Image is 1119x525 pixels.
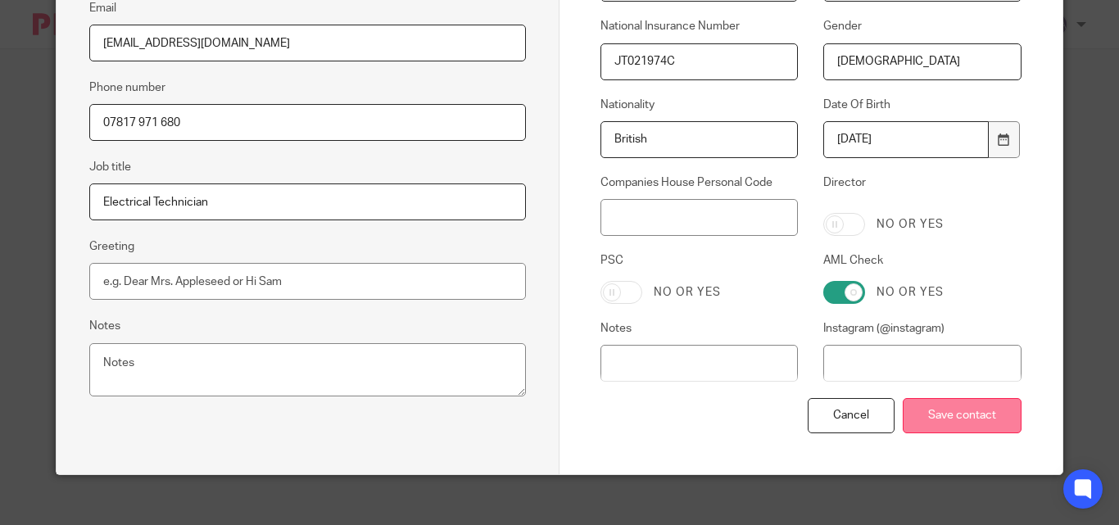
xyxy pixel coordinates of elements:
[808,398,895,433] div: Cancel
[877,216,944,233] label: No or yes
[823,18,1021,34] label: Gender
[89,79,165,96] label: Phone number
[600,174,798,191] label: Companies House Personal Code
[654,284,721,301] label: No or yes
[600,320,798,337] label: Notes
[903,398,1022,433] input: Save contact
[823,320,1021,337] label: Instagram (@instagram)
[600,18,798,34] label: National Insurance Number
[823,174,1021,201] label: Director
[877,284,944,301] label: No or yes
[89,318,120,334] label: Notes
[89,159,131,175] label: Job title
[89,238,134,255] label: Greeting
[823,121,988,158] input: YYYY-MM-DD
[823,97,1021,113] label: Date Of Birth
[600,252,798,269] label: PSC
[600,97,798,113] label: Nationality
[89,263,526,300] input: e.g. Dear Mrs. Appleseed or Hi Sam
[823,252,1021,269] label: AML Check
